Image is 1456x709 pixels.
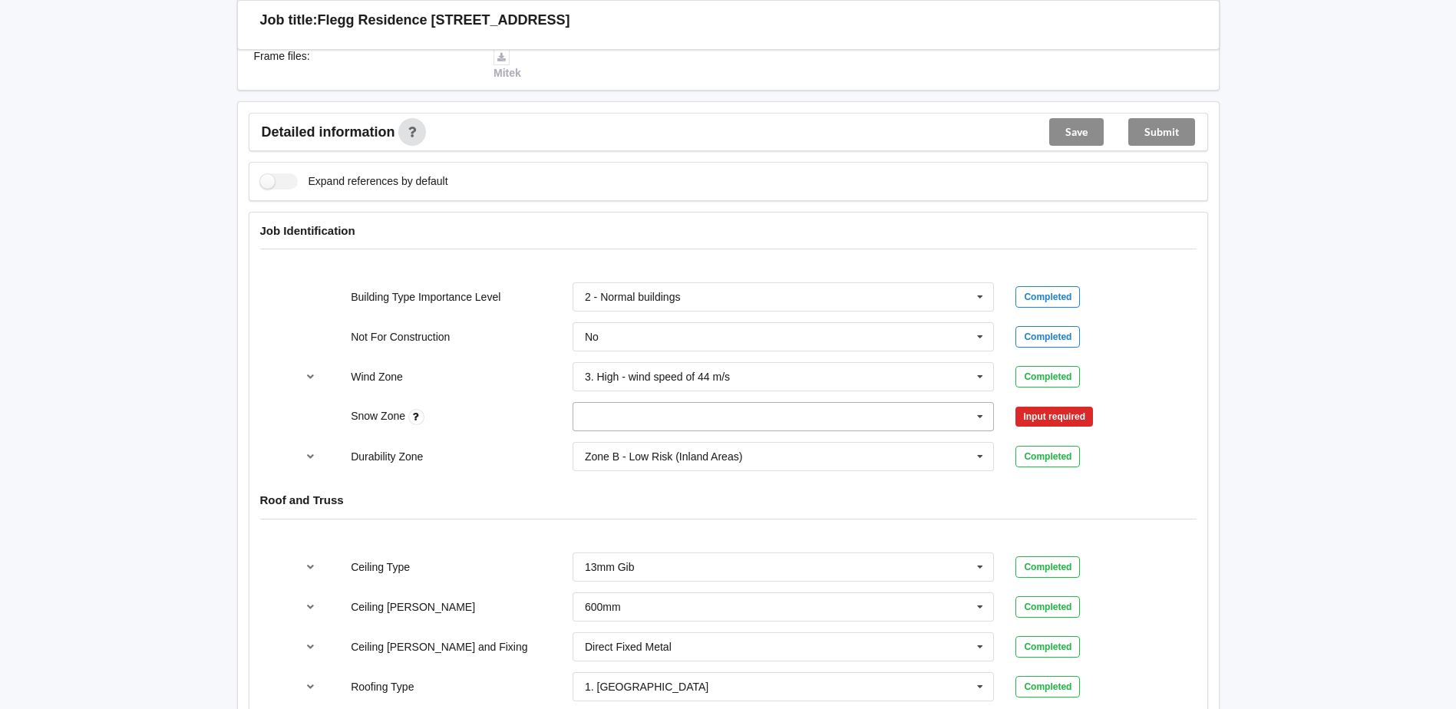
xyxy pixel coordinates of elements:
span: Detailed information [262,125,395,139]
label: Ceiling [PERSON_NAME] and Fixing [351,641,527,653]
div: Completed [1015,326,1080,348]
button: reference-toggle [295,443,325,470]
div: Zone B - Low Risk (Inland Areas) [585,451,742,462]
label: Expand references by default [260,173,448,190]
label: Ceiling [PERSON_NAME] [351,601,475,613]
label: Wind Zone [351,371,403,383]
div: 3. High - wind speed of 44 m/s [585,371,730,382]
h4: Roof and Truss [260,493,1197,507]
div: Frame files : [243,48,484,81]
label: Snow Zone [351,410,408,422]
button: reference-toggle [295,673,325,701]
div: Completed [1015,366,1080,387]
button: reference-toggle [295,593,325,621]
div: No [585,331,599,342]
div: Direct Fixed Metal [585,641,672,652]
label: Durability Zone [351,450,423,463]
div: Completed [1015,556,1080,578]
div: Completed [1015,286,1080,308]
div: Completed [1015,636,1080,658]
label: Building Type Importance Level [351,291,500,303]
a: Mitek [494,50,521,79]
div: 1. [GEOGRAPHIC_DATA] [585,681,708,692]
button: reference-toggle [295,363,325,391]
button: reference-toggle [295,633,325,661]
div: 600mm [585,602,621,612]
h4: Job Identification [260,223,1197,238]
div: Completed [1015,676,1080,697]
div: Input required [1015,407,1093,427]
h3: Flegg Residence [STREET_ADDRESS] [318,12,570,29]
h3: Job title: [260,12,318,29]
label: Ceiling Type [351,561,410,573]
div: 13mm Gib [585,562,635,572]
label: Roofing Type [351,681,414,693]
label: Not For Construction [351,331,450,343]
button: reference-toggle [295,553,325,581]
div: Completed [1015,446,1080,467]
div: Completed [1015,596,1080,618]
div: 2 - Normal buildings [585,292,681,302]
